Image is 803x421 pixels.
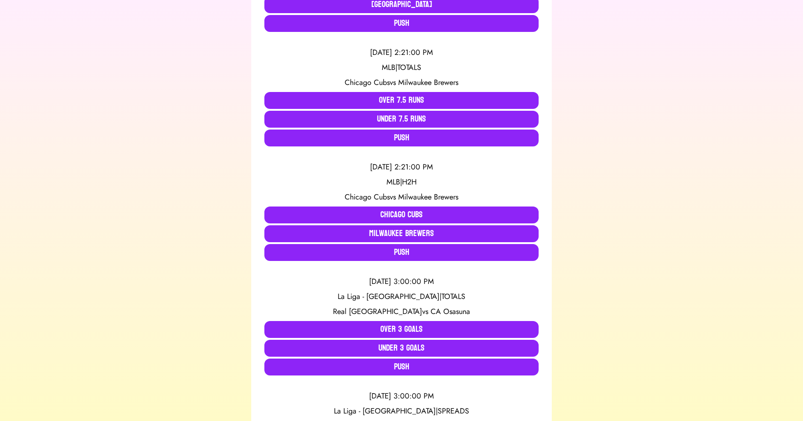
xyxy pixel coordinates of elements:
button: Push [264,15,539,32]
span: Milwaukee Brewers [398,191,458,202]
button: Push [264,244,539,261]
div: La Liga - [GEOGRAPHIC_DATA] | TOTALS [264,291,539,302]
div: [DATE] 2:21:00 PM [264,47,539,58]
div: MLB | TOTALS [264,62,539,73]
span: Chicago Cubs [345,77,390,88]
div: vs [264,306,539,317]
div: [DATE] 3:00:00 PM [264,276,539,287]
button: Chicago Cubs [264,207,539,223]
div: [DATE] 3:00:00 PM [264,390,539,402]
div: La Liga - [GEOGRAPHIC_DATA] | SPREADS [264,406,539,417]
button: Milwaukee Brewers [264,225,539,242]
button: Under 7.5 Runs [264,111,539,128]
div: MLB | H2H [264,176,539,188]
div: [DATE] 2:21:00 PM [264,161,539,173]
div: vs [264,191,539,203]
button: Push [264,130,539,146]
span: Milwaukee Brewers [398,77,458,88]
button: Under 3 Goals [264,340,539,357]
span: CA Osasuna [431,306,470,317]
span: Real [GEOGRAPHIC_DATA] [333,306,422,317]
button: Over 3 Goals [264,321,539,338]
button: Over 7.5 Runs [264,92,539,109]
span: Chicago Cubs [345,191,390,202]
div: vs [264,77,539,88]
button: Push [264,359,539,375]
